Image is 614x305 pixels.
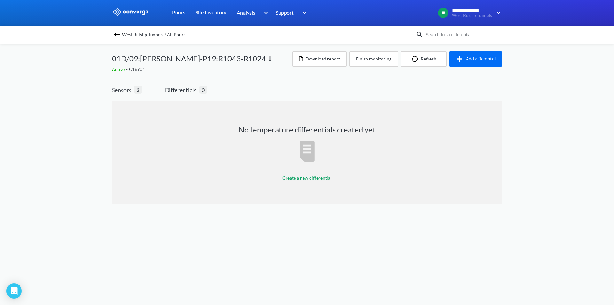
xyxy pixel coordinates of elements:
[199,86,207,94] span: 0
[452,13,492,18] span: West Ruislip Tunnels
[266,55,274,63] img: more.svg
[299,56,303,61] img: icon-file.svg
[126,67,129,72] span: -
[134,86,142,94] span: 3
[282,174,332,181] p: Create a new differential
[6,283,22,299] div: Open Intercom Messenger
[112,85,134,94] span: Sensors
[122,30,185,39] span: West Ruislip Tunnels / All Pours
[113,31,121,38] img: backspace.svg
[112,66,292,73] div: C16901
[112,52,266,65] span: 01D/09:[PERSON_NAME]-P19:R1043-R1024
[239,124,375,135] h1: No temperature differentials created yet
[349,51,398,67] button: Finish monitoring
[411,56,421,62] img: icon-refresh.svg
[276,9,294,17] span: Support
[423,31,501,38] input: Search for a differential
[456,55,466,63] img: icon-plus.svg
[112,67,126,72] span: Active
[112,8,149,16] img: logo_ewhite.svg
[416,31,423,38] img: icon-search.svg
[449,51,502,67] button: Add differential
[401,51,447,67] button: Refresh
[492,9,502,17] img: downArrow.svg
[165,85,199,94] span: Differentials
[298,9,308,17] img: downArrow.svg
[237,9,255,17] span: Analysis
[292,51,347,67] button: Download report
[300,141,315,162] img: report-icon.svg
[260,9,270,17] img: downArrow.svg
